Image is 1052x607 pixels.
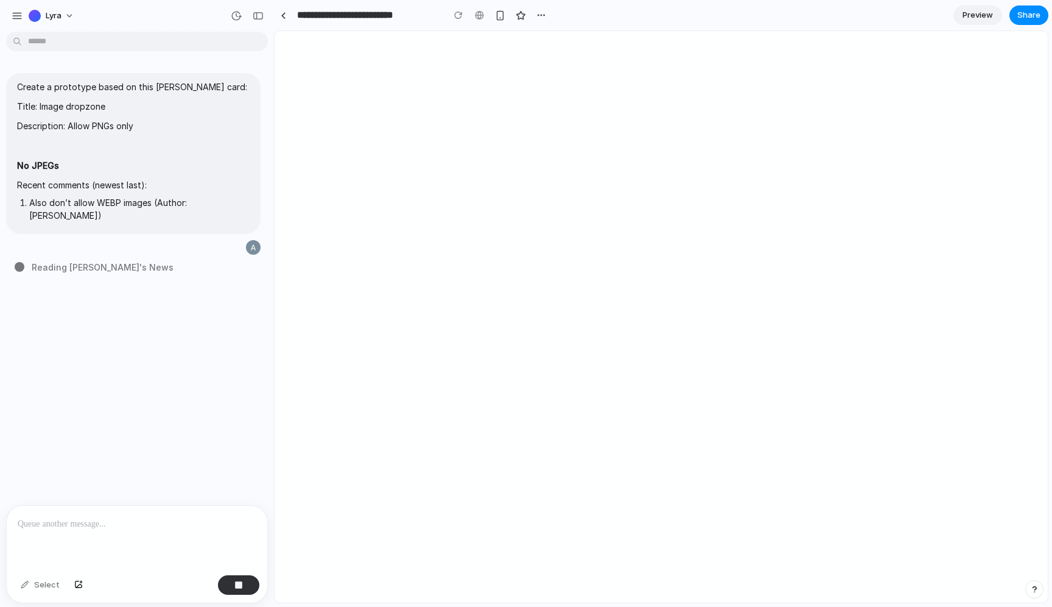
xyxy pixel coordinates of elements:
strong: No JPEGs [17,160,59,171]
span: Lyra [46,10,61,22]
p: Title: Image dropzone [17,100,250,113]
p: Description: Allow PNGs only [17,119,250,132]
p: ‌ [17,140,250,152]
p: Recent comments (newest last): [17,179,250,191]
li: Also don’t allow WEBP images (Author: [PERSON_NAME]) [29,196,250,222]
button: Share [1009,5,1048,25]
button: Lyra [24,6,80,26]
p: Create a prototype based on this [PERSON_NAME] card: [17,80,250,93]
a: Preview [953,5,1002,25]
span: Preview [963,9,993,21]
span: Reading [PERSON_NAME]'s News [32,261,174,274]
span: Share [1017,9,1040,21]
